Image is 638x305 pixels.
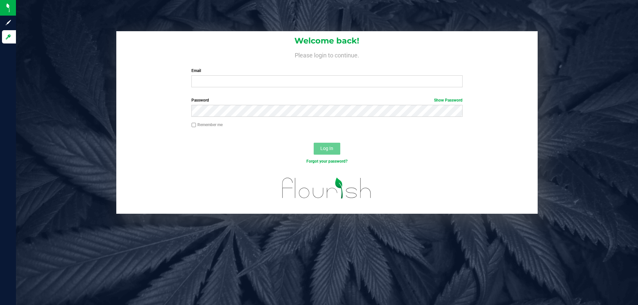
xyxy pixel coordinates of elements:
[191,122,223,128] label: Remember me
[116,37,538,45] h1: Welcome back!
[116,50,538,58] h4: Please login to continue.
[191,68,462,74] label: Email
[314,143,340,155] button: Log In
[274,171,379,205] img: flourish_logo.svg
[320,146,333,151] span: Log In
[306,159,348,164] a: Forgot your password?
[5,19,12,26] inline-svg: Sign up
[191,123,196,127] input: Remember me
[5,34,12,40] inline-svg: Log in
[191,98,209,103] span: Password
[434,98,463,103] a: Show Password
